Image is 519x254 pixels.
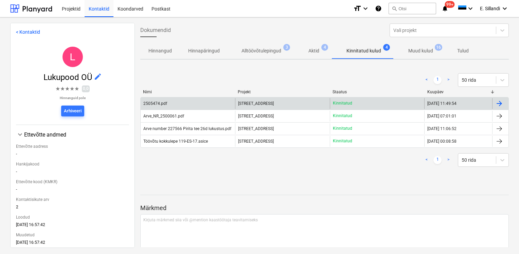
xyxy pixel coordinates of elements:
[16,169,129,177] div: -
[238,139,274,144] span: Viieaia tee 11
[389,3,436,14] button: Otsi
[333,100,352,106] p: Kinnitatud
[392,6,397,11] span: search
[16,222,129,230] div: [DATE] 16:57:42
[346,47,381,54] p: Kinnitatud kulud
[238,126,274,131] span: Pirita tee 26d
[238,90,327,94] div: Projekt
[16,159,129,169] div: Hankijakood
[82,85,90,92] span: 0,0
[143,90,232,94] div: Nimi
[383,44,390,51] span: 4
[241,47,281,54] p: Alltöövõtulepingud
[333,138,352,144] p: Kinnitatud
[238,101,274,106] span: Viieaia tee 28
[423,76,431,84] a: Previous page
[353,4,361,13] i: format_size
[427,101,457,106] div: [DATE] 11:49:54
[361,4,370,13] i: keyboard_arrow_down
[16,130,24,139] span: keyboard_arrow_down
[16,130,129,139] div: Ettevõtte andmed
[140,26,171,34] span: Dokumendid
[427,90,490,94] div: Kuupäev
[60,85,65,93] span: ★
[333,126,352,131] p: Kinnitatud
[16,177,129,187] div: Ettevõtte kood (KMKR)
[70,51,75,62] span: L
[444,156,452,164] a: Next page
[433,76,442,84] a: Page 1 is your current page
[70,85,74,93] span: ★
[485,221,519,254] iframe: Chat Widget
[433,156,442,164] a: Page 1 is your current page
[16,230,129,240] div: Muudetud
[435,44,442,51] span: 16
[64,107,82,115] div: Arhiveeri
[16,194,129,205] div: Kontaktisikute arv
[16,205,129,212] div: 2
[16,212,129,222] div: Loodud
[333,90,422,94] div: Staatus
[143,114,184,118] div: Arve_NR_2500061.pdf
[55,85,60,93] span: ★
[140,204,509,212] p: Märkmed
[238,114,274,118] span: Viieaia tee 28
[16,152,129,159] div: -
[455,47,471,54] p: Tulud
[16,139,129,248] div: Ettevõtte andmed
[283,44,290,51] span: 3
[148,47,172,54] p: Hinnangud
[55,96,90,100] p: Hinnanguid pole
[501,4,509,13] i: keyboard_arrow_down
[143,101,167,106] div: 2505474.pdf
[188,47,220,54] p: Hinnapäringud
[16,187,129,194] div: -
[16,29,40,35] a: < Kontaktid
[24,131,129,138] div: Ettevõtte andmed
[65,85,70,93] span: ★
[308,47,319,54] p: Aktid
[43,73,94,82] span: Lukupood OÜ
[16,240,129,248] div: [DATE] 16:57:42
[408,47,433,54] p: Muud kulud
[321,44,328,51] span: 4
[74,85,79,93] span: ★
[466,4,475,13] i: keyboard_arrow_down
[61,106,84,116] button: Arhiveeri
[143,126,231,131] div: Arve number 227566 Pirita tee 26d lukustus.pdf
[375,4,382,13] i: Abikeskus
[427,114,457,118] div: [DATE] 07:01:01
[62,47,83,67] div: Lukupood
[427,139,457,144] div: [DATE] 00:08:58
[143,139,208,144] div: Töövõtu kokkulepe 119-ES-17.asice
[427,126,457,131] div: [DATE] 11:06:52
[94,73,102,81] span: edit
[16,141,129,152] div: Ettevõtte aadress
[445,1,455,8] span: 99+
[423,156,431,164] a: Previous page
[442,4,448,13] i: notifications
[444,76,452,84] a: Next page
[480,6,500,11] span: E. Sillandi
[333,113,352,119] p: Kinnitatud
